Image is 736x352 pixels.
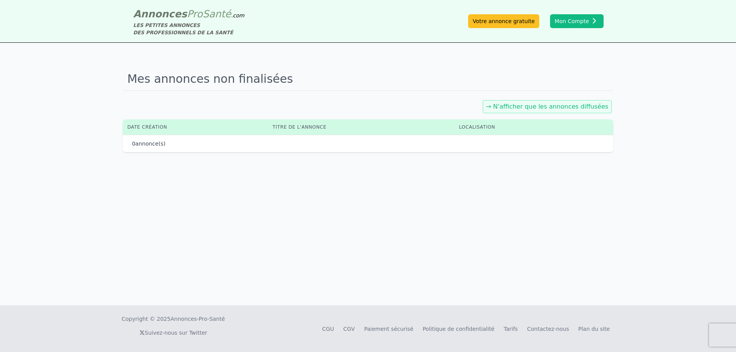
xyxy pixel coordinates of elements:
a: Suivez-nous sur Twitter [139,330,207,336]
a: CGV [343,326,355,332]
th: Localisation [454,119,589,135]
span: Santé [202,8,231,20]
a: AnnoncesProSanté.com [133,8,244,20]
a: CGU [322,326,334,332]
span: 0 [132,141,135,147]
h1: Mes annonces non finalisées [123,67,614,91]
a: Politique de confidentialité [423,326,495,332]
a: → N'afficher que les annonces diffusées [486,103,609,110]
a: Plan du site [578,326,610,332]
span: .com [231,12,244,18]
a: Annonces-Pro-Santé [171,315,225,323]
a: Contactez-nous [527,326,569,332]
a: Tarifs [503,326,518,332]
div: LES PETITES ANNONCES DES PROFESSIONNELS DE LA SANTÉ [133,22,244,36]
span: Pro [187,8,203,20]
div: Copyright © 2025 [122,315,225,323]
span: Annonces [133,8,187,20]
a: Paiement sécurisé [364,326,413,332]
p: annonce(s) [132,140,166,148]
th: Date création [123,119,268,135]
button: Mon Compte [550,14,604,28]
th: Titre de l'annonce [268,119,454,135]
a: Votre annonce gratuite [468,14,539,28]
